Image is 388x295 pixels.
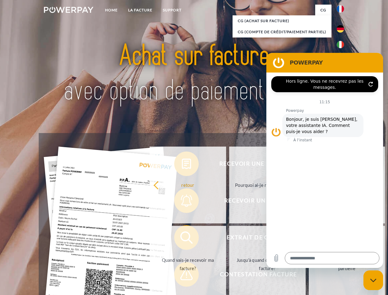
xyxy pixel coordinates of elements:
[233,256,302,273] div: Jusqu'à quand dois-je payer ma facture?
[153,181,222,189] div: retour
[44,7,93,13] img: logo-powerpay-white.svg
[363,270,383,290] iframe: Bouton de lancement de la fenêtre de messagerie, conversation en cours
[337,41,344,48] img: it
[153,256,222,273] div: Quand vais-je recevoir ma facture?
[337,5,344,13] img: fr
[100,5,123,16] a: Home
[123,5,158,16] a: LA FACTURE
[233,15,331,26] a: CG (achat sur facture)
[337,25,344,33] img: de
[233,181,302,189] div: Pourquoi ai-je reçu une facture?
[233,26,331,37] a: CG (Compte de crédit/paiement partiel)
[59,29,329,118] img: title-powerpay_fr.svg
[158,5,187,16] a: Support
[266,53,383,268] iframe: Fenêtre de messagerie
[315,5,331,16] a: CG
